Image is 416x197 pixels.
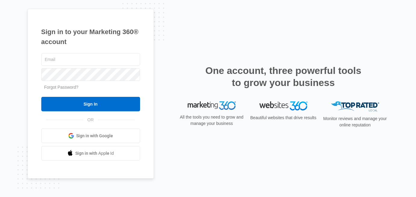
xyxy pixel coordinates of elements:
span: Sign in with Google [76,133,113,139]
img: Marketing 360 [188,101,236,110]
h1: Sign in to your Marketing 360® account [41,27,140,47]
input: Email [41,53,140,66]
img: Top Rated Local [331,101,379,111]
h2: One account, three powerful tools to grow your business [204,65,363,89]
span: Sign in with Apple Id [75,150,114,157]
a: Sign in with Google [41,129,140,143]
p: Beautiful websites that drive results [250,115,317,121]
span: OR [83,117,98,123]
a: Sign in with Apple Id [41,146,140,160]
p: Monitor reviews and manage your online reputation [321,116,389,128]
a: Forgot Password? [44,85,79,90]
p: All the tools you need to grow and manage your business [178,114,246,127]
input: Sign In [41,97,140,111]
img: Websites 360 [259,101,308,110]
